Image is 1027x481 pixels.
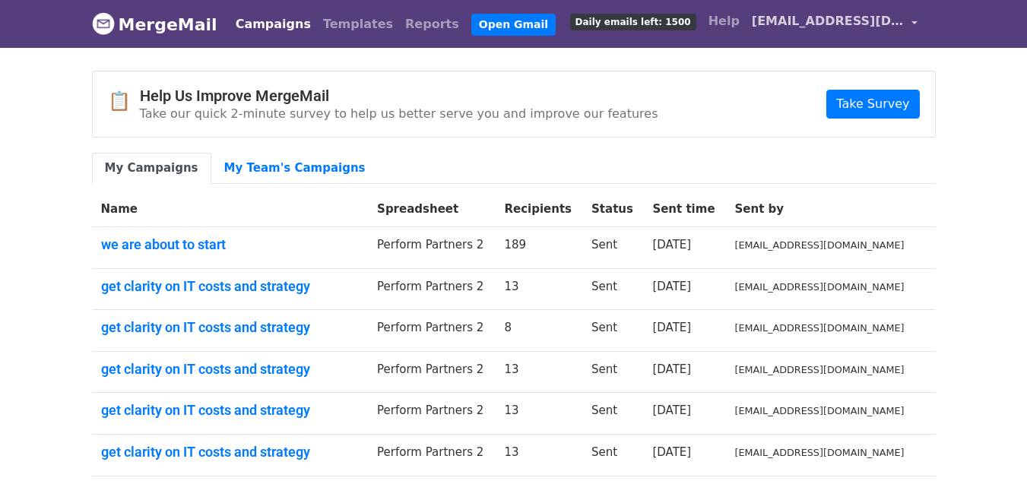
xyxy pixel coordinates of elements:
h4: Help Us Improve MergeMail [140,87,658,105]
span: 📋 [108,90,140,112]
a: Help [702,6,746,36]
td: Sent [582,268,643,310]
a: [DATE] [652,403,691,417]
td: Perform Partners 2 [368,351,495,393]
small: [EMAIL_ADDRESS][DOMAIN_NAME] [735,239,905,251]
a: get clarity on IT costs and strategy [101,402,360,419]
td: Perform Partners 2 [368,393,495,435]
td: 8 [495,310,582,352]
a: Open Gmail [471,14,556,36]
small: [EMAIL_ADDRESS][DOMAIN_NAME] [735,281,905,293]
td: Sent [582,351,643,393]
td: 13 [495,434,582,476]
a: [DATE] [652,321,691,334]
td: 189 [495,227,582,269]
a: Daily emails left: 1500 [564,6,702,36]
a: [DATE] [652,362,691,376]
a: get clarity on IT costs and strategy [101,319,360,336]
a: get clarity on IT costs and strategy [101,361,360,378]
th: Status [582,191,643,227]
a: Campaigns [230,9,317,40]
small: [EMAIL_ADDRESS][DOMAIN_NAME] [735,322,905,334]
td: Sent [582,434,643,476]
td: Perform Partners 2 [368,227,495,269]
a: Take Survey [826,90,919,119]
th: Sent by [726,191,918,227]
a: My Team's Campaigns [211,153,379,184]
a: get clarity on IT costs and strategy [101,278,360,295]
a: Reports [399,9,465,40]
th: Recipients [495,191,582,227]
a: My Campaigns [92,153,211,184]
th: Sent time [643,191,725,227]
a: get clarity on IT costs and strategy [101,444,360,460]
p: Take our quick 2-minute survey to help us better serve you and improve our features [140,106,658,122]
a: [EMAIL_ADDRESS][DOMAIN_NAME] [746,6,924,42]
small: [EMAIL_ADDRESS][DOMAIN_NAME] [735,364,905,375]
th: Name [92,191,369,227]
span: Daily emails left: 1500 [570,14,696,30]
a: [DATE] [652,238,691,252]
span: [EMAIL_ADDRESS][DOMAIN_NAME] [752,12,904,30]
small: [EMAIL_ADDRESS][DOMAIN_NAME] [735,447,905,458]
a: we are about to start [101,236,360,253]
td: Sent [582,227,643,269]
td: Perform Partners 2 [368,434,495,476]
img: MergeMail logo [92,12,115,35]
td: 13 [495,393,582,435]
td: 13 [495,351,582,393]
iframe: Chat Widget [951,408,1027,481]
td: 13 [495,268,582,310]
a: [DATE] [652,445,691,459]
small: [EMAIL_ADDRESS][DOMAIN_NAME] [735,405,905,416]
td: Sent [582,393,643,435]
a: MergeMail [92,8,217,40]
a: Templates [317,9,399,40]
td: Sent [582,310,643,352]
td: Perform Partners 2 [368,310,495,352]
a: [DATE] [652,280,691,293]
td: Perform Partners 2 [368,268,495,310]
th: Spreadsheet [368,191,495,227]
